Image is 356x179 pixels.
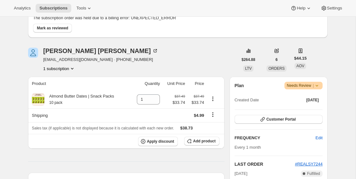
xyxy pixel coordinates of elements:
span: $38.73 [180,126,193,130]
span: AOV [296,64,304,68]
span: $4.99 [194,113,204,118]
button: Apply discount [138,137,178,146]
span: Denise Devoe [28,48,38,58]
button: Product actions [43,65,75,72]
span: Settings [327,6,342,11]
span: 6 [276,57,278,62]
a: #REALSY7244 [295,162,323,166]
span: Created Date [235,97,259,103]
span: Fulfilled [307,171,320,176]
span: [DATE] [306,98,319,103]
span: | [313,83,314,88]
span: ORDERS [268,66,284,71]
span: Apply discount [147,139,174,144]
button: Customer Portal [235,115,323,124]
span: Analytics [14,6,31,11]
span: [EMAIL_ADDRESS][DOMAIN_NAME] · [PHONE_NUMBER] [43,57,158,63]
button: Settings [317,4,346,13]
button: 6 [272,55,282,64]
button: Subscriptions [36,4,71,13]
h2: LAST ORDER [235,161,295,167]
button: Add product [184,137,219,146]
button: Edit [312,133,326,143]
button: #REALSY7244 [295,161,323,167]
span: Mark as reviewed [37,26,68,31]
span: Customer Portal [266,117,296,122]
small: $37.49 [175,94,185,98]
th: Unit Price [162,77,187,91]
span: Tools [76,6,86,11]
span: $264.88 [242,57,255,62]
small: 10 pack [49,100,62,105]
span: Help [297,6,305,11]
button: Product actions [208,95,218,102]
span: $33.74 [189,99,204,106]
div: [PERSON_NAME] [PERSON_NAME] [43,48,158,54]
span: Sales tax (if applicable) is not displayed because it is calculated with each new order. [32,126,174,130]
span: LTV [245,66,252,71]
span: $33.74 [172,99,185,106]
button: $264.88 [238,55,259,64]
th: Price [187,77,206,91]
h2: FREQUENCY [235,135,316,141]
button: Tools [73,4,96,13]
span: [DATE] [235,170,248,177]
img: product img [32,93,44,106]
th: Product [28,77,131,91]
p: The subscription order was held due to a billing error: UNEXPECTED_ERROR [33,15,323,21]
span: Subscriptions [39,6,67,11]
th: Quantity [131,77,162,91]
button: [DATE] [302,96,323,104]
span: $44.15 [294,55,307,62]
button: Analytics [10,4,34,13]
span: Add product [193,139,215,144]
span: Needs Review [287,82,320,89]
button: Help [287,4,315,13]
button: Mark as reviewed [33,24,72,33]
div: Almond Butter Dates | Snack Packs [44,93,114,106]
small: $37.49 [194,94,204,98]
h2: Plan [235,82,244,89]
th: Shipping [28,108,131,122]
span: Every 1 month [235,145,261,150]
button: Shipping actions [208,111,218,118]
span: Edit [316,135,323,141]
